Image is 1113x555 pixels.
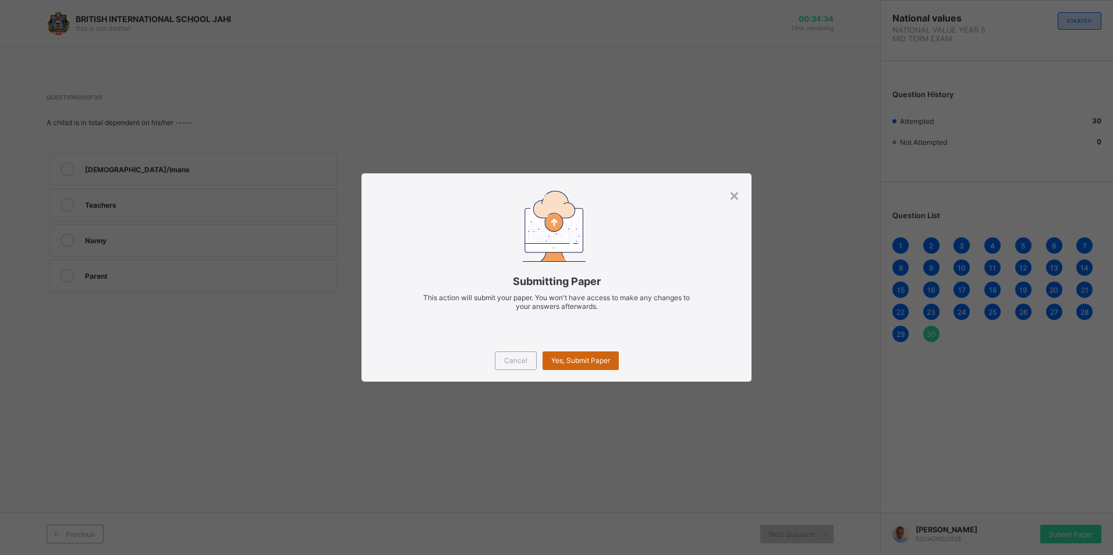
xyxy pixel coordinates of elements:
span: Submitting Paper [379,275,733,287]
img: submitting-paper.7509aad6ec86be490e328e6d2a33d40a.svg [523,191,586,261]
span: Yes, Submit Paper [551,356,610,365]
div: × [729,185,740,205]
span: This action will submit your paper. You won't have access to make any changes to your answers aft... [423,293,690,311]
span: Cancel [504,356,527,365]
